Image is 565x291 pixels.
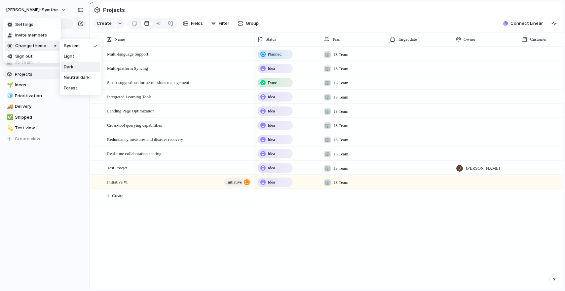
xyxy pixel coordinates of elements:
[64,64,73,70] span: Dark
[15,43,46,49] span: Change theme
[15,21,33,28] span: Settings
[64,53,74,60] span: Light
[15,53,33,60] span: Sign out
[64,85,77,92] span: Forest
[64,74,90,81] span: Neutral dark
[64,43,80,49] span: System
[15,32,47,39] span: Invite members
